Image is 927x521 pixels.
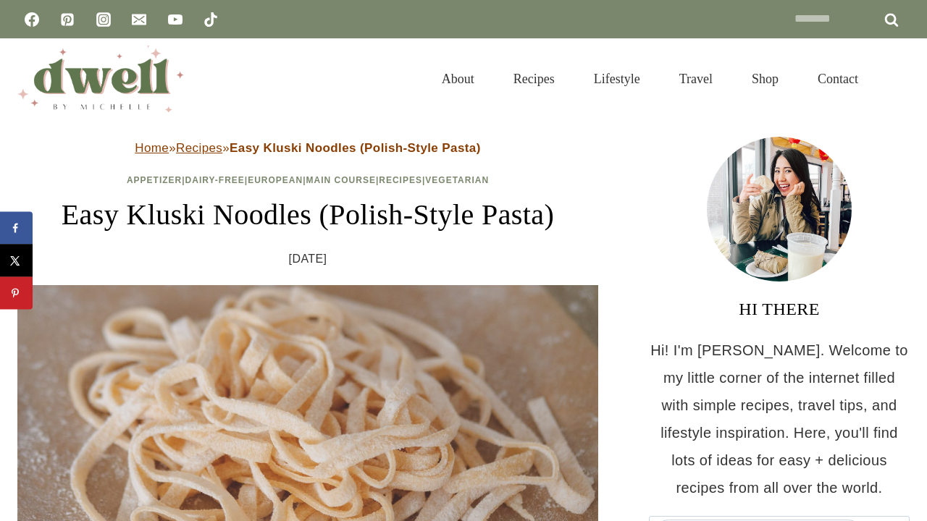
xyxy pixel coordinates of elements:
a: Shop [732,54,798,104]
a: Travel [660,54,732,104]
a: Vegetarian [425,175,489,185]
a: Main Course [306,175,376,185]
a: Lifestyle [574,54,660,104]
nav: Primary Navigation [422,54,878,104]
a: Instagram [89,5,118,34]
a: Dairy-Free [185,175,245,185]
a: Recipes [176,141,222,155]
a: Facebook [17,5,46,34]
a: YouTube [161,5,190,34]
button: View Search Form [885,67,910,91]
img: DWELL by michelle [17,46,184,112]
a: Recipes [494,54,574,104]
a: Email [125,5,154,34]
time: [DATE] [289,248,327,270]
h3: HI THERE [649,296,910,322]
a: TikTok [196,5,225,34]
strong: Easy Kluski Noodles (Polish-Style Pasta) [230,141,481,155]
a: Recipes [379,175,422,185]
a: Contact [798,54,878,104]
span: » » [135,141,481,155]
span: | | | | | [127,175,489,185]
h1: Easy Kluski Noodles (Polish-Style Pasta) [17,193,598,237]
a: European [248,175,303,185]
p: Hi! I'm [PERSON_NAME]. Welcome to my little corner of the internet filled with simple recipes, tr... [649,336,910,501]
a: Appetizer [127,175,182,185]
a: Home [135,141,169,155]
a: About [422,54,494,104]
a: Pinterest [53,5,82,34]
